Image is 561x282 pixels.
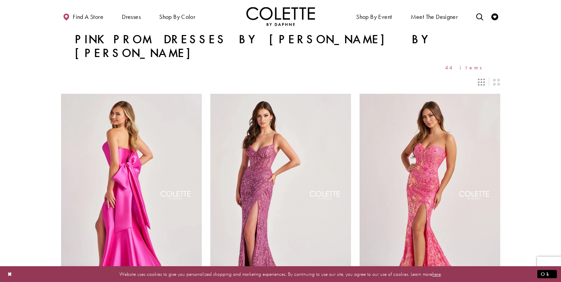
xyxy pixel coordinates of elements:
[49,269,512,279] p: Website uses cookies to give you personalized shopping and marketing experiences. By continuing t...
[478,79,485,86] span: Switch layout to 3 columns
[61,7,105,26] a: Find a store
[120,7,142,26] span: Dresses
[432,270,441,277] a: here
[57,75,504,90] div: Layout Controls
[354,7,394,26] span: Shop By Event
[409,7,460,26] a: Meet the designer
[122,13,141,20] span: Dresses
[445,65,487,70] span: 44 items
[73,13,103,20] span: Find a store
[490,7,500,26] a: Check Wishlist
[246,7,315,26] img: Colette by Daphne
[157,7,197,26] span: Shop by color
[493,79,500,86] span: Switch layout to 2 columns
[246,7,315,26] a: Visit Home Page
[475,7,485,26] a: Toggle search
[75,33,487,60] h1: Pink Prom Dresses by [PERSON_NAME] by [PERSON_NAME]
[411,13,458,20] span: Meet the designer
[537,270,557,278] button: Submit Dialog
[356,13,392,20] span: Shop By Event
[4,268,16,280] button: Close Dialog
[159,13,195,20] span: Shop by color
